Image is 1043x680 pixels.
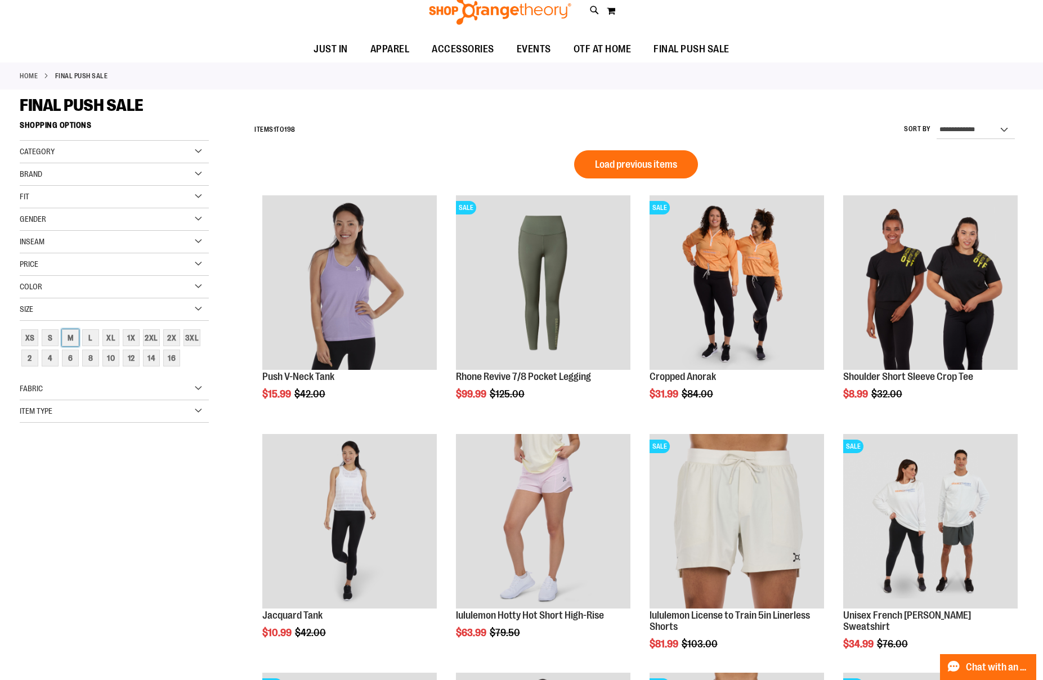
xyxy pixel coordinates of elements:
[456,371,591,382] a: Rhone Revive 7/8 Pocket Legging
[62,329,79,346] div: M
[940,654,1037,680] button: Chat with an Expert
[843,195,1018,370] img: Product image for Shoulder Short Sleeve Crop Tee
[21,350,38,366] div: 2
[871,388,904,400] span: $32.00
[562,37,643,62] a: OTF AT HOME
[456,388,488,400] span: $99.99
[162,348,182,368] a: 16
[432,37,494,62] span: ACCESSORIES
[650,440,670,453] span: SALE
[653,37,729,62] span: FINAL PUSH SALE
[262,371,334,382] a: Push V-Neck Tank
[182,328,202,348] a: 3XL
[274,126,276,133] span: 1
[102,329,119,346] div: XL
[141,348,162,368] a: 14
[843,610,971,632] a: Unisex French [PERSON_NAME] Sweatshirt
[966,662,1029,673] span: Chat with an Expert
[55,71,108,81] strong: FINAL PUSH SALE
[82,329,99,346] div: L
[101,328,121,348] a: XL
[163,329,180,346] div: 2X
[254,121,296,138] h2: Items to
[123,350,140,366] div: 12
[295,627,328,638] span: $42.00
[20,384,43,393] span: Fabric
[843,388,870,400] span: $8.99
[262,610,323,621] a: Jacquard Tank
[574,37,632,62] span: OTF AT HOME
[838,190,1023,428] div: product
[262,434,437,609] img: Front view of Jacquard Tank
[838,428,1023,678] div: product
[141,328,162,348] a: 2XL
[314,37,348,62] span: JUST IN
[21,329,38,346] div: XS
[490,388,526,400] span: $125.00
[123,329,140,346] div: 1X
[420,37,505,62] a: ACCESSORIES
[650,388,680,400] span: $31.99
[843,195,1018,372] a: Product image for Shoulder Short Sleeve Crop Tee
[102,350,119,366] div: 10
[20,169,42,178] span: Brand
[257,190,442,428] div: product
[904,124,931,134] label: Sort By
[20,71,38,81] a: Home
[143,350,160,366] div: 14
[877,638,910,650] span: $76.00
[650,201,670,214] span: SALE
[257,428,442,667] div: product
[650,195,824,372] a: Cropped Anorak primary imageSALE
[450,428,636,667] div: product
[262,434,437,610] a: Front view of Jacquard Tank
[20,115,209,141] strong: Shopping Options
[80,328,101,348] a: L
[650,434,824,609] img: lululemon License to Train 5in Linerless Shorts
[642,37,741,62] a: FINAL PUSH SALE
[101,348,121,368] a: 10
[650,610,810,632] a: lululemon License to Train 5in Linerless Shorts
[456,195,630,370] img: Rhone Revive 7/8 Pocket Legging
[294,388,327,400] span: $42.00
[644,428,830,678] div: product
[450,190,636,428] div: product
[490,627,522,638] span: $79.50
[650,371,716,382] a: Cropped Anorak
[262,195,437,372] a: Product image for Push V-Neck Tank
[574,150,698,178] button: Load previous items
[650,434,824,610] a: lululemon License to Train 5in Linerless ShortsSALE
[456,627,488,638] span: $63.99
[20,192,29,201] span: Fit
[60,328,80,348] a: M
[302,37,359,62] a: JUST IN
[20,214,46,223] span: Gender
[183,329,200,346] div: 3XL
[82,350,99,366] div: 8
[162,328,182,348] a: 2X
[595,159,677,170] span: Load previous items
[262,388,293,400] span: $15.99
[40,348,60,368] a: 4
[262,195,437,370] img: Product image for Push V-Neck Tank
[456,195,630,372] a: Rhone Revive 7/8 Pocket LeggingSALE
[121,348,141,368] a: 12
[456,201,476,214] span: SALE
[650,638,680,650] span: $81.99
[262,627,293,638] span: $10.99
[650,195,824,370] img: Cropped Anorak primary image
[843,434,1018,609] img: Unisex French Terry Crewneck Sweatshirt primary image
[20,147,55,156] span: Category
[20,305,33,314] span: Size
[505,37,562,62] a: EVENTS
[20,348,40,368] a: 2
[517,37,551,62] span: EVENTS
[20,406,52,415] span: Item Type
[20,282,42,291] span: Color
[20,260,38,269] span: Price
[80,348,101,368] a: 8
[843,638,875,650] span: $34.99
[163,350,180,366] div: 16
[359,37,421,62] a: APPAREL
[456,434,630,610] a: lululemon Hotty Hot Short High-Rise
